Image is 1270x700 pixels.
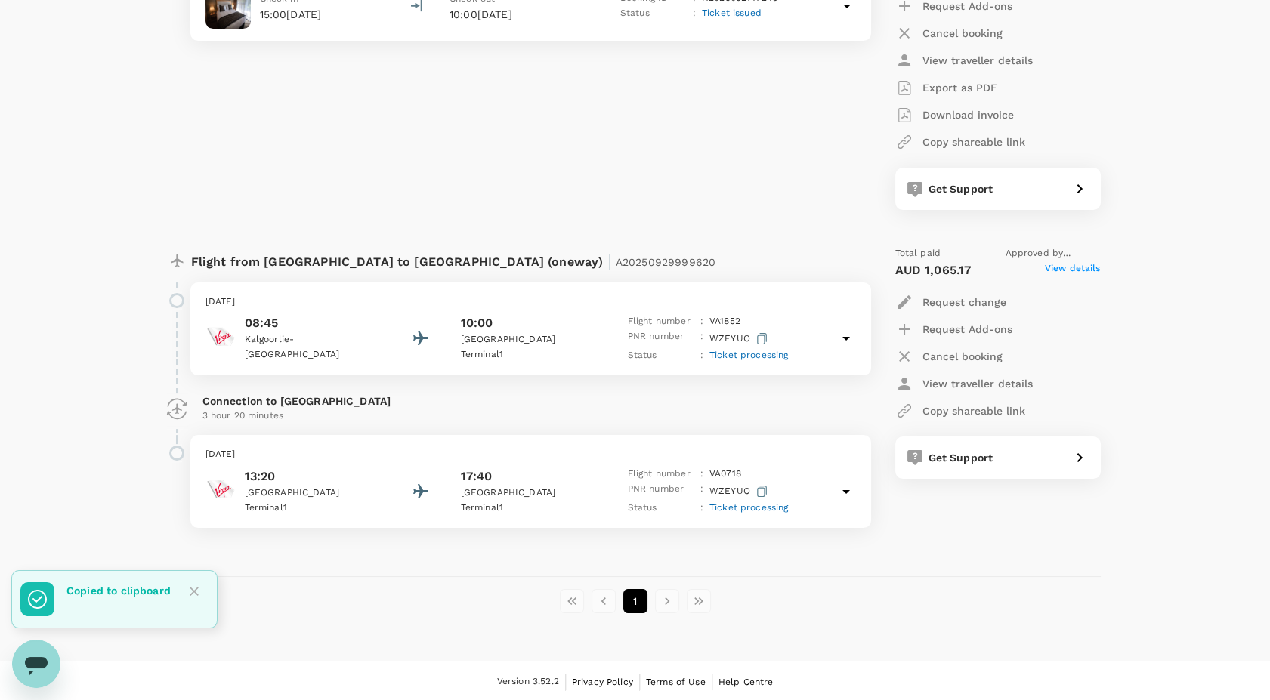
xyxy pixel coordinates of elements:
p: 3 hour 20 minutes [202,409,859,424]
p: [DATE] [205,447,856,462]
p: 10:00 [461,314,493,332]
span: A20250929999620 [616,256,715,268]
span: Help Centre [718,677,774,687]
p: [GEOGRAPHIC_DATA] [461,332,597,347]
p: Terminal 1 [461,501,597,516]
p: : [700,348,703,363]
button: View traveller details [895,47,1033,74]
p: Cancel booking [922,26,1003,41]
p: Status [628,501,694,516]
span: Version 3.52.2 [497,674,559,689]
p: : [700,467,703,482]
p: 08:45 [245,314,381,332]
a: Privacy Policy [572,674,633,690]
p: [GEOGRAPHIC_DATA] [461,486,597,501]
p: Copy shareable link [922,403,1025,418]
span: Privacy Policy [572,677,633,687]
p: PNR number [628,482,694,501]
p: Flight number [628,314,694,329]
span: Terms of Use [646,677,706,687]
span: Get Support [929,183,993,195]
p: Terminal 1 [245,501,381,516]
p: : [693,6,696,21]
p: Status [628,348,694,363]
button: Cancel booking [895,343,1003,370]
p: Export as PDF [922,80,997,95]
button: Export as PDF [895,74,997,101]
iframe: Button to launch messaging window [12,640,60,688]
p: Request Add-ons [922,322,1012,337]
span: | [607,251,612,272]
button: View traveller details [895,370,1033,397]
p: Copy shareable link [922,134,1025,150]
button: Copy shareable link [895,397,1025,424]
p: 15:00[DATE] [260,7,322,22]
button: Request change [895,288,1006,316]
span: View details [1045,261,1101,279]
p: View traveller details [922,376,1033,391]
p: Kalgoorlie-[GEOGRAPHIC_DATA] [245,332,381,362]
p: [DATE] [205,294,856,310]
span: Total paid [895,246,941,261]
p: Terminal 1 [461,347,597,362]
p: Flight number [628,467,694,482]
button: Close [183,580,205,603]
p: WZEYUO [709,329,771,348]
p: Cancel booking [922,349,1003,364]
img: Virgin Australia [205,322,236,352]
p: Flight from [GEOGRAPHIC_DATA] to [GEOGRAPHIC_DATA] (oneway) [191,246,716,273]
span: Ticket processing [709,350,789,360]
p: View traveller details [922,53,1033,68]
p: Download invoice [922,107,1014,122]
span: Ticket issued [702,8,762,18]
p: VA 0718 [709,467,741,482]
p: WZEYUO [709,482,771,501]
p: : [700,482,703,501]
p: : [700,501,703,516]
p: AUD 1,065.17 [895,261,972,279]
button: page 1 [623,589,647,613]
a: Terms of Use [646,674,706,690]
p: Status [620,6,687,21]
img: Virgin Australia [205,474,236,504]
p: Connection to [GEOGRAPHIC_DATA] [202,393,859,409]
p: PNR number [628,329,694,348]
button: Copy shareable link [895,128,1025,156]
button: Request Add-ons [895,316,1012,343]
button: Cancel booking [895,20,1003,47]
p: 13:20 [245,467,381,486]
a: Help Centre [718,674,774,690]
p: Request change [922,294,1006,310]
p: VA 1852 [709,314,740,329]
span: Ticket processing [709,502,789,513]
button: Download invoice [895,101,1014,128]
p: 17:40 [461,467,493,486]
p: : [700,329,703,348]
span: Get Support [929,452,993,464]
p: 10:00[DATE] [450,7,593,22]
p: Copied to clipboard [66,583,171,598]
nav: pagination navigation [556,589,715,613]
p: : [700,314,703,329]
p: [GEOGRAPHIC_DATA] [245,486,381,501]
span: Approved by [1006,246,1101,261]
